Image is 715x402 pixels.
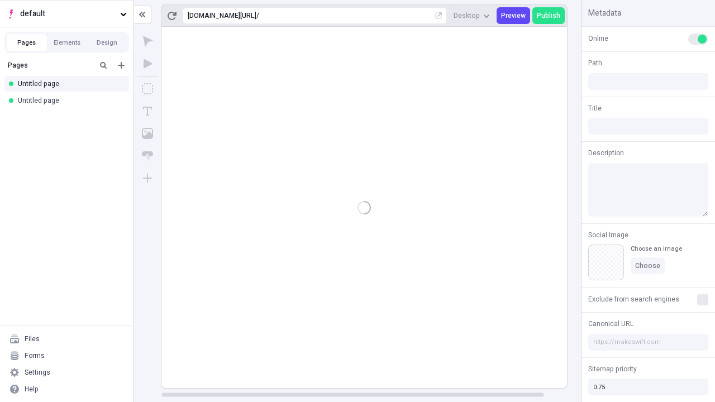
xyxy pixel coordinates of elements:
[588,294,679,304] span: Exclude from search engines
[25,385,39,394] div: Help
[501,11,526,20] span: Preview
[256,11,259,20] div: /
[588,334,708,351] input: https://makeswift.com
[25,368,50,377] div: Settings
[588,319,633,329] span: Canonical URL
[532,7,565,24] button: Publish
[588,230,628,240] span: Social Image
[137,123,158,143] button: Image
[137,146,158,166] button: Button
[137,101,158,121] button: Text
[631,257,665,274] button: Choose
[588,103,602,113] span: Title
[115,59,128,72] button: Add new
[25,351,45,360] div: Forms
[635,261,660,270] span: Choose
[7,34,47,51] button: Pages
[588,364,637,374] span: Sitemap priority
[588,58,602,68] span: Path
[588,148,624,158] span: Description
[8,61,92,70] div: Pages
[454,11,480,20] span: Desktop
[188,11,256,20] div: [URL][DOMAIN_NAME]
[25,334,40,343] div: Files
[497,7,530,24] button: Preview
[87,34,127,51] button: Design
[137,79,158,99] button: Box
[47,34,87,51] button: Elements
[18,96,109,105] div: Untitled page
[18,79,109,88] div: Untitled page
[449,7,494,24] button: Desktop
[20,8,116,20] span: default
[631,245,682,253] div: Choose an image
[588,33,608,44] span: Online
[537,11,560,20] span: Publish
